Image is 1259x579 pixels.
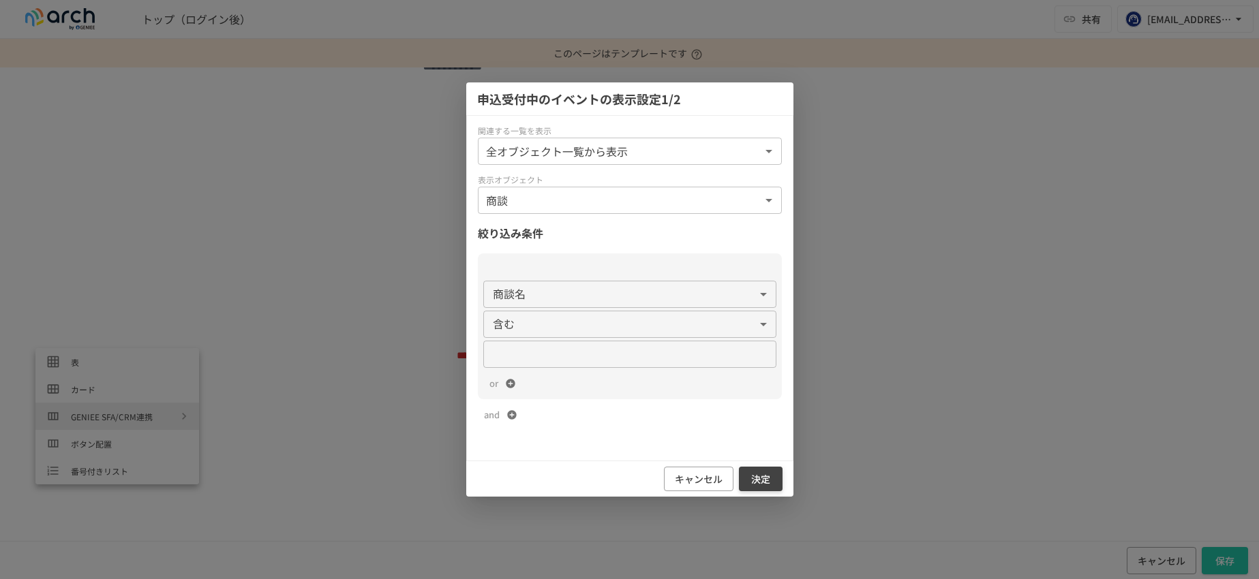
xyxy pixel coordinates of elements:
p: 関連する一覧を表示 [478,127,782,135]
button: and [478,405,536,426]
span: 全オブジェクト一覧から表示 [486,143,760,161]
p: 表示オブジェクト [478,176,782,184]
div: 商談 [478,184,782,218]
h2: 申込受付中のイベント の表示設定 1 /2 [466,82,793,116]
span: 含む [493,315,755,333]
span: 商談 [486,192,760,210]
button: 決定 [739,467,783,492]
span: 商談名 [493,285,755,303]
div: 商談名 [483,277,776,312]
p: 絞り込み条件 [478,225,782,242]
div: 全オブジェクト一覧から表示 [478,135,782,169]
button: or [478,373,528,394]
button: キャンセル [664,467,733,492]
div: 含む [483,307,776,342]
